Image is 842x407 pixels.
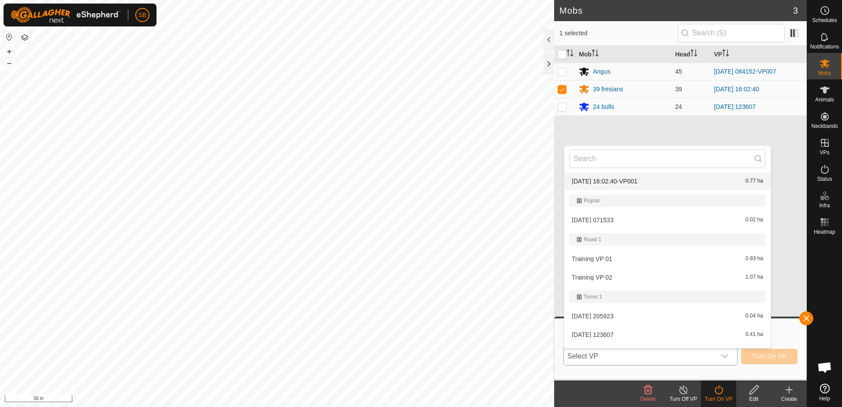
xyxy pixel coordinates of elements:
[572,313,614,319] span: [DATE] 205923
[752,353,786,360] span: Turn On VP
[714,68,776,75] a: [DATE] 084152-VP007
[745,217,763,223] span: 0.02 ha
[559,5,793,16] h2: Mobs
[675,86,682,93] span: 39
[564,269,771,286] li: Training VP 02
[812,18,837,23] span: Schedules
[564,344,771,362] li: 2025-09-07 123607-VP001
[593,102,614,112] div: 24 bulls
[564,347,716,365] span: Select VP
[572,332,614,338] span: [DATE] 123607
[675,103,682,110] span: 24
[745,274,763,280] span: 1.07 ha
[817,176,832,182] span: Status
[666,395,701,403] div: Turn Off VP
[807,380,842,405] a: Help
[810,44,839,49] span: Notifications
[572,274,612,280] span: Training VP 02
[714,103,756,110] a: [DATE] 123607
[286,396,312,403] a: Contact Us
[714,86,759,93] a: [DATE] 16:02:40
[564,172,771,190] li: 2025-09-28 16:02:40-VP001
[566,51,574,58] p-sorticon: Activate to sort
[818,71,831,76] span: Mobs
[577,198,758,203] div: Poplar
[572,256,612,262] span: Training VP 01
[572,178,637,184] span: [DATE] 16:02:40-VP001
[577,237,758,242] div: Road 1
[138,11,147,20] span: SB
[812,354,838,381] div: Open chat
[745,178,763,184] span: 0.77 ha
[592,51,599,58] p-sorticon: Activate to sort
[741,349,797,364] button: Turn On VP
[575,46,672,63] th: Mob
[815,97,834,102] span: Animals
[819,203,830,208] span: Infra
[4,58,15,68] button: –
[722,51,729,58] p-sorticon: Activate to sort
[675,68,682,75] span: 45
[678,24,785,42] input: Search (S)
[570,149,765,168] input: Search
[564,307,771,325] li: 2025-08-21 205923
[593,67,611,76] div: Angus
[242,396,275,403] a: Privacy Policy
[564,326,771,344] li: 2025-09-07 123607
[572,217,614,223] span: [DATE] 071533
[745,256,763,262] span: 0.93 ha
[716,347,734,365] div: dropdown trigger
[745,313,763,319] span: 0.04 ha
[593,85,623,94] div: 39 fresians
[672,46,711,63] th: Head
[4,32,15,42] button: Reset Map
[4,46,15,57] button: +
[577,294,758,299] div: Tomo 1
[819,396,830,401] span: Help
[641,396,656,402] span: Delete
[820,150,829,155] span: VPs
[564,250,771,268] li: Training VP 01
[736,395,771,403] div: Edit
[701,395,736,403] div: Turn On VP
[814,229,835,235] span: Heatmap
[771,395,807,403] div: Create
[690,51,697,58] p-sorticon: Activate to sort
[11,7,121,23] img: Gallagher Logo
[745,332,763,338] span: 0.41 ha
[564,211,771,229] li: 2025-09-24 071533
[793,4,798,17] span: 3
[19,32,30,43] button: Map Layers
[711,46,807,63] th: VP
[811,123,838,129] span: Neckbands
[559,29,678,38] span: 1 selected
